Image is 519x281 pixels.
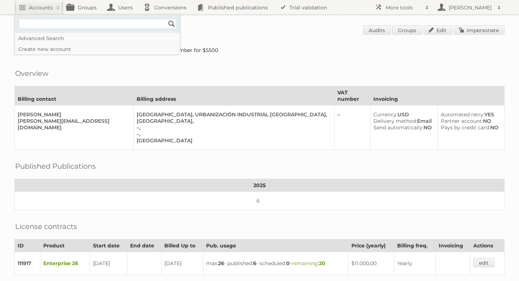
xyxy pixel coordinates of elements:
th: Pub. usage [203,239,348,252]
th: 2025 [15,179,505,192]
td: 111917 [15,252,40,275]
td: Yearly [394,252,435,275]
div: NO [441,118,498,124]
th: Actions [470,239,504,252]
div: Email [373,118,432,124]
input: Search [166,18,177,29]
div: x2 Invoices: First one in March for $5500 and second one in September for $5500 [14,47,505,53]
span: remaining: [292,260,325,267]
div: –, [137,124,328,131]
strong: 6 [253,260,256,267]
th: Invoicing [370,86,504,105]
a: Create new account [15,44,180,55]
th: Start date [90,239,127,252]
h2: More tools [386,4,422,11]
div: NO [441,124,498,131]
span: Pays by credit card: [441,124,490,131]
a: Groups [392,25,422,35]
div: USD [373,111,432,118]
span: Delivery method: [373,118,417,124]
div: [PERSON_NAME] [18,111,128,118]
a: Audits [363,25,391,35]
span: Automated retry: [441,111,484,118]
a: Advanced Search [15,33,180,44]
a: Impersonate [454,25,505,35]
td: 6 [15,192,505,210]
div: –, [137,131,328,137]
th: Billing contact [15,86,134,105]
th: Price (yearly) [348,239,394,252]
th: ID [15,239,40,252]
div: [GEOGRAPHIC_DATA] [137,137,328,144]
h2: Overview [15,68,48,79]
th: Billing address [133,86,334,105]
a: Edit [423,25,452,35]
strong: 0 [286,260,290,267]
h2: License contracts [15,221,77,232]
strong: 20 [319,260,325,267]
th: VAT number [334,86,370,105]
a: edit [473,258,494,267]
td: max: - published: - scheduled: - [203,252,348,275]
td: Enterprise 26 [40,252,90,275]
th: Billing freq. [394,239,435,252]
th: Billed Up to [161,239,203,252]
strong: 26 [218,260,224,267]
h2: Accounts [29,4,53,11]
span: Currency: [373,111,398,118]
h2: Published Publications [15,161,96,172]
div: YES [441,111,498,118]
span: Send automatically: [373,124,423,131]
td: – [334,105,370,150]
div: NO [373,124,432,131]
div: [PERSON_NAME][EMAIL_ADDRESS][DOMAIN_NAME] [18,118,128,131]
th: End date [127,239,161,252]
th: Product [40,239,90,252]
th: Invoicing [435,239,470,252]
span: Partner account: [441,118,483,124]
td: [DATE] [90,252,127,275]
h2: [PERSON_NAME] [447,4,494,11]
h1: Account 91661: Rodelag [14,25,505,36]
td: $11.000,00 [348,252,394,275]
td: [DATE] [161,252,203,275]
div: [GEOGRAPHIC_DATA], URBANIZACIÓN INDUSTRIAL [GEOGRAPHIC_DATA], [GEOGRAPHIC_DATA], [137,111,328,124]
